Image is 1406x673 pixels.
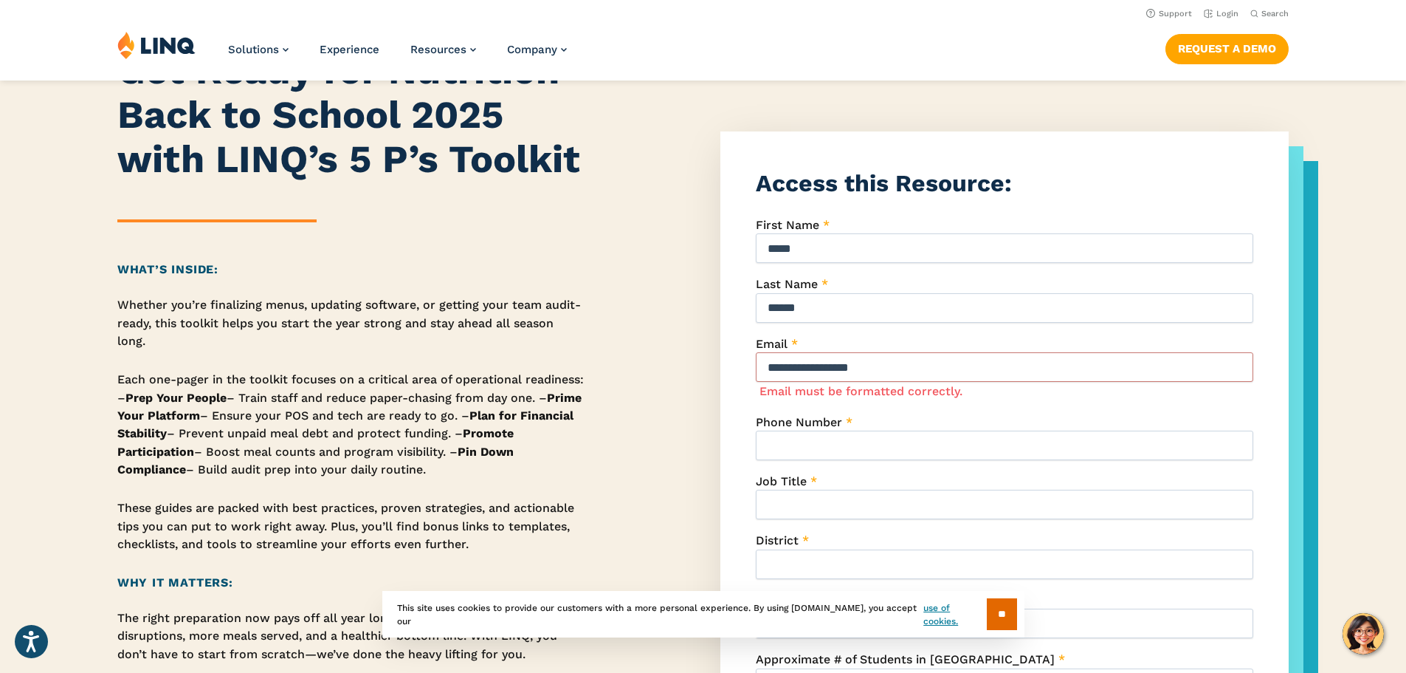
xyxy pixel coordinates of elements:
span: Company [507,43,557,56]
span: Solutions [228,43,279,56]
p: The right preparation now pays off all year long. A stronger launch means fewer disruptions, more... [117,609,585,663]
h3: Access this Resource: [756,167,1253,200]
a: Resources [410,43,476,56]
h2: What’s Inside: [117,261,585,279]
p: These guides are packed with best practices, proven strategies, and actionable tips you can put t... [117,499,585,553]
a: Experience [320,43,379,56]
strong: Prep Your People [125,391,227,405]
strong: Plan for Financial Stability [117,409,573,440]
nav: Primary Navigation [228,31,567,80]
button: Hello, have a question? Let’s chat. [1343,613,1384,655]
strong: Prime Your Platform [117,391,582,423]
h2: Why It Matters: [117,574,585,592]
a: Solutions [228,43,289,56]
span: First Name [756,218,819,232]
a: Login [1204,9,1238,18]
span: District [756,533,799,547]
span: Search [1261,9,1289,18]
a: Support [1146,9,1192,18]
p: Each one-pager in the toolkit focuses on a critical area of operational readiness: – – Train staf... [117,371,585,479]
a: Company [507,43,567,56]
strong: Pin Down Compliance [117,445,514,476]
button: Open Search Bar [1250,8,1289,19]
span: Email [756,337,788,351]
nav: Button Navigation [1165,31,1289,64]
div: This site uses cookies to provide our customers with a more personal experience. By using [DOMAIN... [382,591,1024,638]
p: Whether you’re finalizing menus, updating software, or getting your team audit-ready, this toolki... [117,296,585,350]
span: Resources [410,43,466,56]
a: Request a Demo [1165,34,1289,64]
span: Job Title [756,474,807,488]
span: Last Name [756,277,818,291]
label: Email must be formatted correctly. [759,384,962,398]
strong: Promote Participation [117,426,514,458]
strong: Get Ready for Nutrition Back to School 2025 with LINQ’s 5 P’s Toolkit [117,48,580,182]
span: Phone Number [756,415,842,429]
a: use of cookies. [923,601,986,628]
img: LINQ | K‑12 Software [117,31,196,59]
